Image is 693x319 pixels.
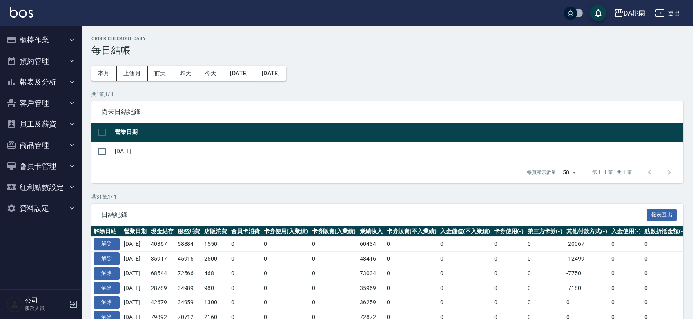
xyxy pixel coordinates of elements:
td: [DATE] [122,281,149,295]
td: 2500 [202,252,229,266]
td: -20067 [564,237,609,252]
td: 60434 [358,237,385,252]
td: 0 [310,281,358,295]
button: 今天 [198,66,224,81]
p: 第 1–1 筆 共 1 筆 [592,169,632,176]
button: 本月 [91,66,117,81]
td: 0 [609,281,643,295]
td: 34989 [176,281,203,295]
button: 解除 [94,282,120,294]
td: 0 [438,252,492,266]
button: 上個月 [117,66,148,81]
td: 0 [492,295,526,310]
td: [DATE] [122,266,149,281]
td: 0 [609,295,643,310]
td: 42679 [149,295,176,310]
td: 0 [609,266,643,281]
button: 紅利點數設定 [3,177,78,198]
td: 0 [526,281,565,295]
span: 日結紀錄 [101,211,647,219]
button: 商品管理 [3,135,78,156]
td: 468 [202,266,229,281]
td: 73034 [358,266,385,281]
td: 0 [526,295,565,310]
td: 0 [642,295,687,310]
td: 0 [262,295,310,310]
p: 服務人員 [25,305,67,312]
td: 0 [642,266,687,281]
td: 0 [642,252,687,266]
td: -7750 [564,266,609,281]
td: 0 [438,295,492,310]
th: 卡券使用(入業績) [262,226,310,237]
img: Logo [10,7,33,18]
td: 0 [385,281,439,295]
button: 昨天 [173,66,198,81]
th: 卡券使用(-) [492,226,526,237]
td: 980 [202,281,229,295]
td: 0 [492,252,526,266]
p: 共 31 筆, 1 / 1 [91,193,683,201]
td: 0 [229,295,262,310]
th: 第三方卡券(-) [526,226,565,237]
td: 0 [385,237,439,252]
td: 0 [310,237,358,252]
td: 0 [642,281,687,295]
td: -12499 [564,252,609,266]
td: 45916 [176,252,203,266]
td: [DATE] [122,295,149,310]
th: 入金使用(-) [609,226,643,237]
button: 解除 [94,296,120,309]
td: [DATE] [122,237,149,252]
p: 共 1 筆, 1 / 1 [91,91,683,98]
th: 入金儲值(不入業績) [438,226,492,237]
td: 0 [564,295,609,310]
button: 前天 [148,66,173,81]
td: 68544 [149,266,176,281]
td: 0 [438,266,492,281]
td: 0 [229,266,262,281]
td: 0 [609,237,643,252]
td: 58884 [176,237,203,252]
td: 0 [609,252,643,266]
td: 40367 [149,237,176,252]
h3: 每日結帳 [91,45,683,56]
td: 0 [310,266,358,281]
button: 會員卡管理 [3,156,78,177]
td: 0 [526,252,565,266]
td: 0 [262,237,310,252]
td: 0 [262,281,310,295]
th: 營業日期 [113,123,683,142]
th: 點數折抵金額(-) [642,226,687,237]
td: -7180 [564,281,609,295]
button: 預約管理 [3,51,78,72]
th: 會員卡消費 [229,226,262,237]
td: 0 [262,252,310,266]
td: 0 [492,281,526,295]
td: 0 [492,266,526,281]
button: 解除 [94,267,120,280]
div: 50 [559,161,579,183]
th: 卡券販賣(不入業績) [385,226,439,237]
td: [DATE] [113,142,683,161]
td: 28789 [149,281,176,295]
td: 0 [526,237,565,252]
button: 客戶管理 [3,93,78,114]
td: 0 [385,252,439,266]
h5: 公司 [25,297,67,305]
td: 36259 [358,295,385,310]
th: 店販消費 [202,226,229,237]
td: 0 [642,237,687,252]
h2: Order checkout daily [91,36,683,41]
td: 0 [229,252,262,266]
td: 1300 [202,295,229,310]
td: 35917 [149,252,176,266]
button: [DATE] [255,66,286,81]
th: 卡券販賣(入業績) [310,226,358,237]
td: 0 [385,295,439,310]
td: 0 [229,281,262,295]
th: 現金結存 [149,226,176,237]
img: Person [7,296,23,312]
button: 資料設定 [3,198,78,219]
button: 報表匯出 [647,209,677,221]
